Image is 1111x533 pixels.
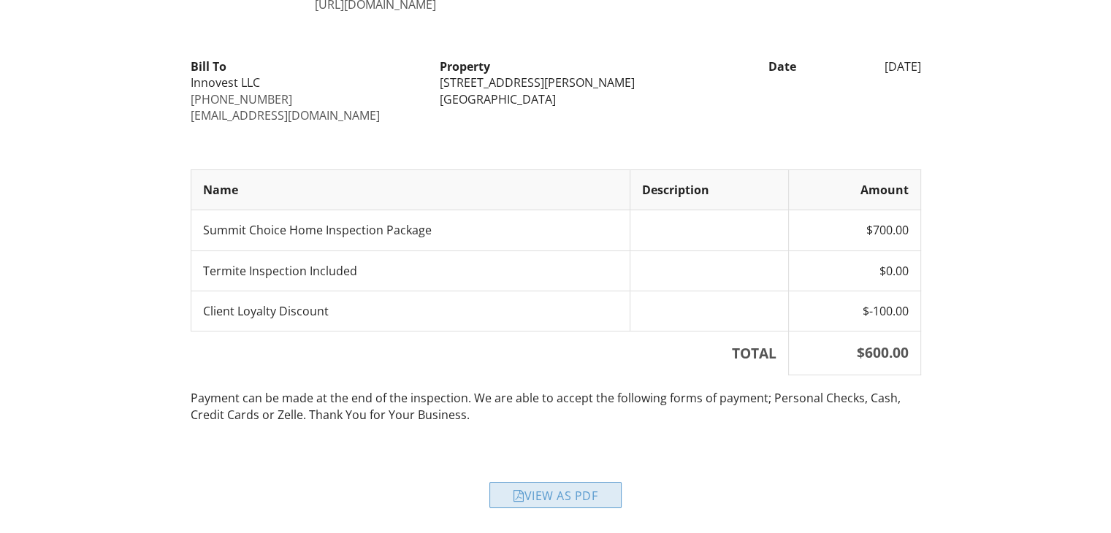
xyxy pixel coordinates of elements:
[191,74,422,91] div: Innovest LLC
[440,91,671,107] div: [GEOGRAPHIC_DATA]
[203,303,329,319] span: Client Loyalty Discount
[191,91,292,107] a: [PHONE_NUMBER]
[788,331,920,375] th: $600.00
[440,58,490,74] strong: Property
[191,169,630,210] th: Name
[630,169,788,210] th: Description
[191,390,921,423] p: Payment can be made at the end of the inspection. We are able to accept the following forms of pa...
[788,250,920,291] td: $0.00
[440,74,671,91] div: [STREET_ADDRESS][PERSON_NAME]
[191,107,380,123] a: [EMAIL_ADDRESS][DOMAIN_NAME]
[489,482,622,508] div: View as PDF
[788,210,920,250] td: $700.00
[203,222,432,238] span: Summit Choice Home Inspection Package
[788,291,920,331] td: $-100.00
[191,331,788,375] th: TOTAL
[203,263,357,279] span: Termite Inspection Included
[680,58,805,74] div: Date
[489,491,622,507] a: View as PDF
[788,169,920,210] th: Amount
[191,58,226,74] strong: Bill To
[805,58,930,74] div: [DATE]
